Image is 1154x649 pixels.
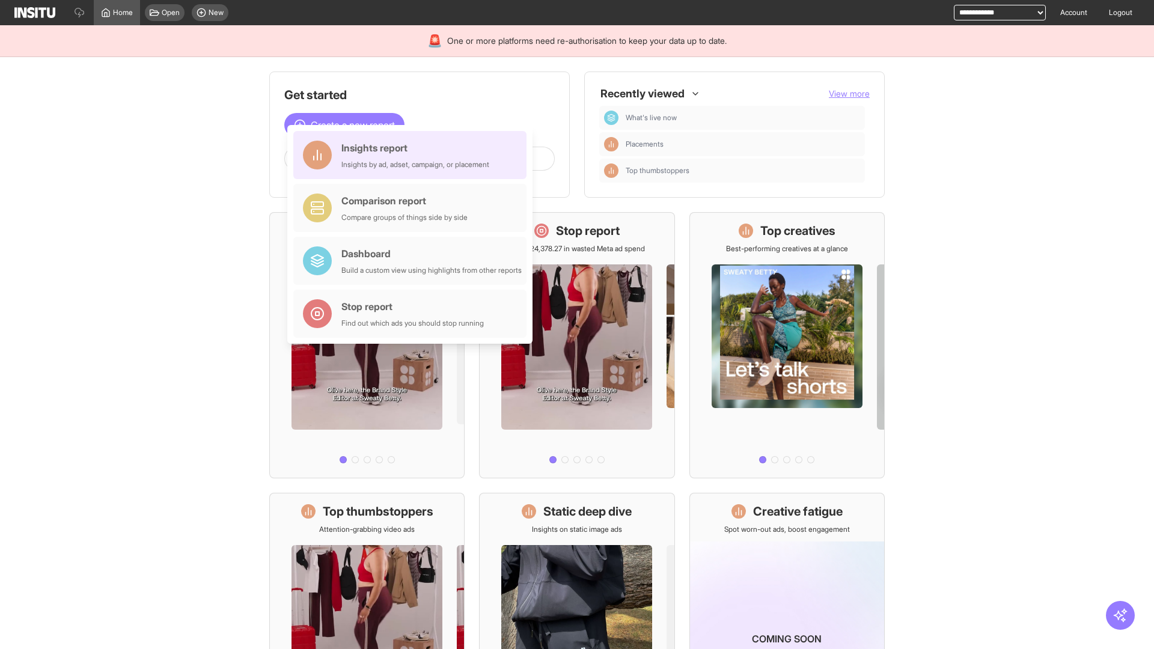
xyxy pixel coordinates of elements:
[341,246,522,261] div: Dashboard
[829,88,870,99] span: View more
[689,212,885,478] a: Top creativesBest-performing creatives at a glance
[556,222,620,239] h1: Stop report
[341,299,484,314] div: Stop report
[319,525,415,534] p: Attention-grabbing video ads
[341,318,484,328] div: Find out which ads you should stop running
[447,35,727,47] span: One or more platforms need re-authorisation to keep your data up to date.
[323,503,433,520] h1: Top thumbstoppers
[341,141,489,155] div: Insights report
[479,212,674,478] a: Stop reportSave £24,378.27 in wasted Meta ad spend
[427,32,442,49] div: 🚨
[726,244,848,254] p: Best-performing creatives at a glance
[341,160,489,169] div: Insights by ad, adset, campaign, or placement
[626,113,860,123] span: What's live now
[269,212,465,478] a: What's live nowSee all active ads instantly
[209,8,224,17] span: New
[829,88,870,100] button: View more
[604,111,618,125] div: Dashboard
[604,137,618,151] div: Insights
[162,8,180,17] span: Open
[626,166,689,175] span: Top thumbstoppers
[14,7,55,18] img: Logo
[284,113,405,137] button: Create a new report
[760,222,835,239] h1: Top creatives
[626,166,860,175] span: Top thumbstoppers
[508,244,645,254] p: Save £24,378.27 in wasted Meta ad spend
[543,503,632,520] h1: Static deep dive
[532,525,622,534] p: Insights on static image ads
[341,193,468,208] div: Comparison report
[113,8,133,17] span: Home
[604,163,618,178] div: Insights
[626,113,677,123] span: What's live now
[341,213,468,222] div: Compare groups of things side by side
[284,87,555,103] h1: Get started
[626,139,664,149] span: Placements
[311,118,395,132] span: Create a new report
[341,266,522,275] div: Build a custom view using highlights from other reports
[626,139,860,149] span: Placements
